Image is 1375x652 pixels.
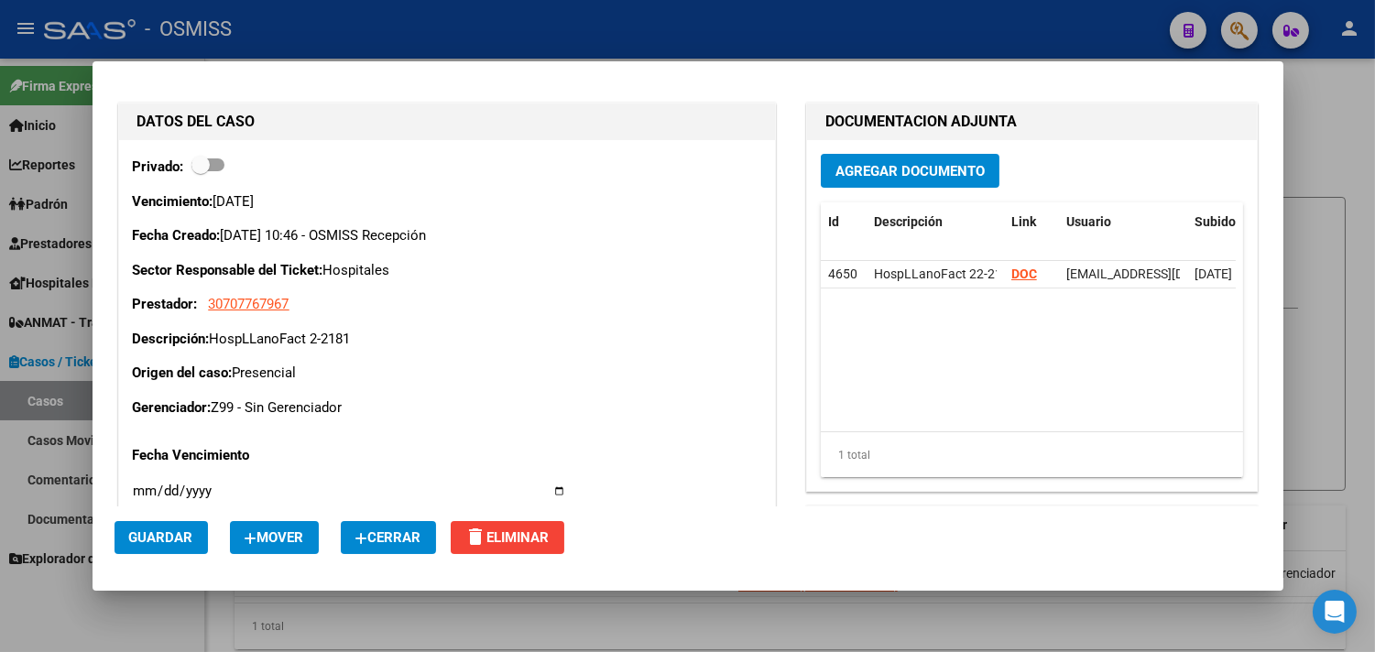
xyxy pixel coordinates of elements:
[133,329,761,350] p: HospLLanoFact 2-2181
[828,214,839,229] span: Id
[133,262,323,278] strong: Sector Responsable del Ticket:
[230,521,319,554] button: Mover
[465,526,487,548] mat-icon: delete
[137,113,256,130] strong: DATOS DEL CASO
[1004,202,1059,242] datatable-header-cell: Link
[133,193,213,210] strong: Vencimiento:
[874,266,1017,281] span: HospLLanoFact 22-2181
[133,296,198,312] strong: Prestador:
[115,521,208,554] button: Guardar
[133,227,221,244] strong: Fecha Creado:
[1187,202,1279,242] datatable-header-cell: Subido
[451,521,564,554] button: Eliminar
[867,202,1004,242] datatable-header-cell: Descripción
[133,397,761,418] p: Z99 - Sin Gerenciador
[821,154,999,188] button: Agregar Documento
[828,266,857,281] span: 4650
[133,158,184,175] strong: Privado:
[821,432,1243,478] div: 1 total
[133,331,210,347] strong: Descripción:
[133,364,233,381] strong: Origen del caso:
[133,399,212,416] strong: Gerenciador:
[1059,202,1187,242] datatable-header-cell: Usuario
[1066,214,1111,229] span: Usuario
[245,529,304,546] span: Mover
[209,296,289,312] span: 30707767967
[821,202,867,242] datatable-header-cell: Id
[133,260,761,281] p: Hospitales
[133,363,761,384] p: Presencial
[1011,266,1037,281] a: DOC
[355,529,421,546] span: Cerrar
[1011,214,1036,229] span: Link
[1195,214,1236,229] span: Subido
[133,225,761,246] p: [DATE] 10:46 - OSMISS Recepción
[825,111,1239,133] h1: DOCUMENTACION ADJUNTA
[1313,590,1357,634] div: Open Intercom Messenger
[129,529,193,546] span: Guardar
[1195,266,1232,281] span: [DATE]
[133,445,322,466] p: Fecha Vencimiento
[465,529,550,546] span: Eliminar
[835,163,985,179] span: Agregar Documento
[874,214,943,229] span: Descripción
[341,521,436,554] button: Cerrar
[133,191,761,212] p: [DATE]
